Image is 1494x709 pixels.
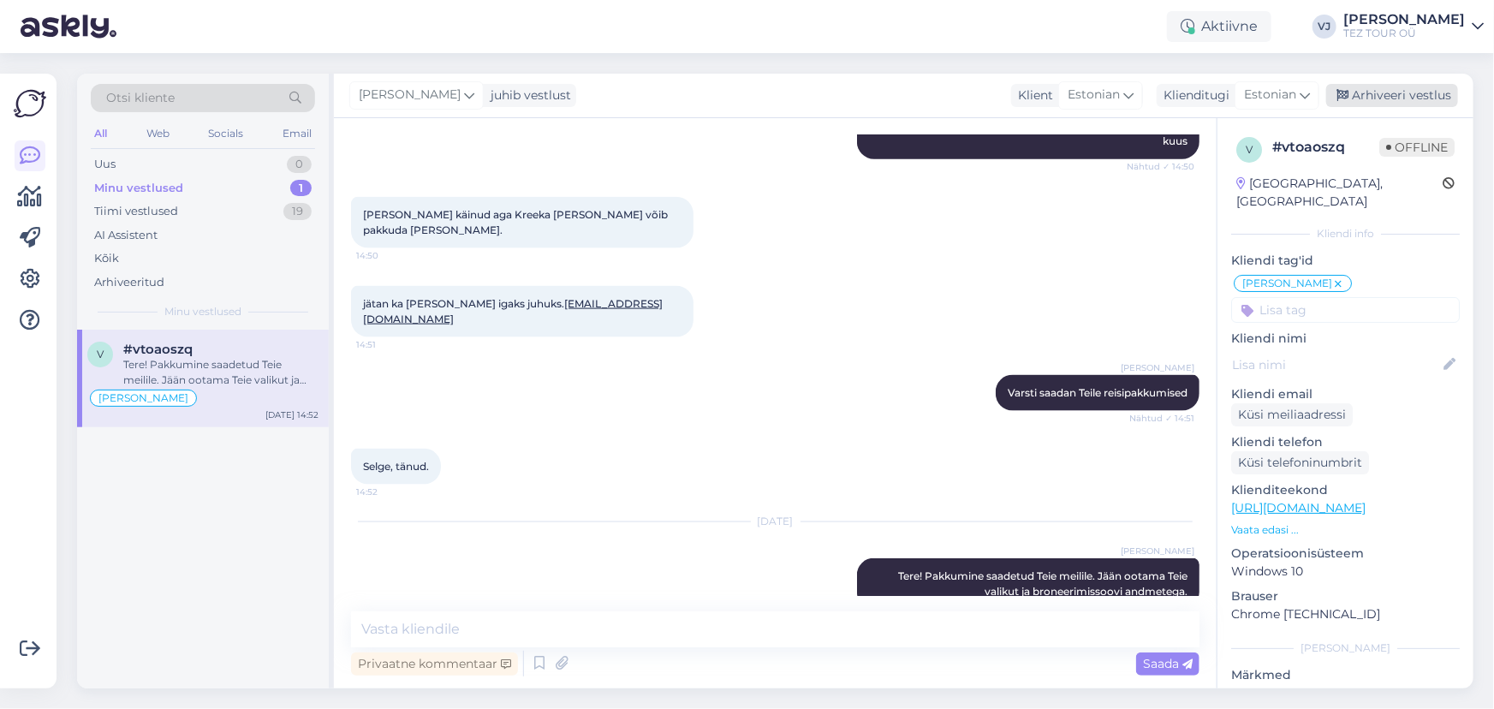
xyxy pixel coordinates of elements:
[363,208,670,236] span: [PERSON_NAME] käinud aga Kreeka [PERSON_NAME] võib pakkuda [PERSON_NAME].
[14,87,46,120] img: Askly Logo
[484,86,571,104] div: juhib vestlust
[1231,252,1460,270] p: Kliendi tag'id
[1231,666,1460,684] p: Märkmed
[1312,15,1336,39] div: VJ
[356,338,420,351] span: 14:51
[1157,86,1229,104] div: Klienditugi
[1343,27,1465,40] div: TEZ TOUR OÜ
[1167,11,1271,42] div: Aktiivne
[1231,545,1460,563] p: Operatsioonisüsteem
[1232,355,1440,374] input: Lisa nimi
[1231,451,1369,474] div: Küsi telefoninumbrit
[1343,13,1484,40] a: [PERSON_NAME]TEZ TOUR OÜ
[1326,84,1458,107] div: Arhiveeri vestlus
[1244,86,1296,104] span: Estonian
[1379,138,1455,157] span: Offline
[1121,545,1194,557] span: [PERSON_NAME]
[351,514,1199,529] div: [DATE]
[283,203,312,220] div: 19
[1231,403,1353,426] div: Küsi meiliaadressi
[94,203,178,220] div: Tiimi vestlused
[279,122,315,145] div: Email
[106,89,175,107] span: Otsi kliente
[1143,656,1193,671] span: Saada
[205,122,247,145] div: Socials
[1068,86,1120,104] span: Estonian
[1231,563,1460,581] p: Windows 10
[123,357,318,388] div: Tere! Pakkumine saadetud Teie meilile. Jään ootama Teie valikut ja broneerimissoovi andmetega.
[94,274,164,291] div: Arhiveeritud
[1011,86,1053,104] div: Klient
[1246,143,1253,156] span: v
[1231,500,1366,515] a: [URL][DOMAIN_NAME]
[1231,433,1460,451] p: Kliendi telefon
[97,348,104,360] span: v
[351,652,518,676] div: Privaatne kommentaar
[1008,386,1187,399] span: Varsti saadan Teile reisipakkumised
[1231,385,1460,403] p: Kliendi email
[123,342,193,357] span: #vtoaoszq
[94,227,158,244] div: AI Assistent
[363,460,429,473] span: Selge, tänud.
[94,180,183,197] div: Minu vestlused
[1231,330,1460,348] p: Kliendi nimi
[94,250,119,267] div: Kõik
[98,393,188,403] span: [PERSON_NAME]
[1343,13,1465,27] div: [PERSON_NAME]
[164,304,241,319] span: Minu vestlused
[1127,160,1194,173] span: Nähtud ✓ 14:50
[94,156,116,173] div: Uus
[356,486,420,498] span: 14:52
[1231,522,1460,538] p: Vaata edasi ...
[356,249,420,262] span: 14:50
[898,569,1190,598] span: Tere! Pakkumine saadetud Teie meilile. Jään ootama Teie valikut ja broneerimissoovi andmetega.
[359,86,461,104] span: [PERSON_NAME]
[287,156,312,173] div: 0
[1231,297,1460,323] input: Lisa tag
[1231,481,1460,499] p: Klienditeekond
[1236,175,1443,211] div: [GEOGRAPHIC_DATA], [GEOGRAPHIC_DATA]
[290,180,312,197] div: 1
[1242,278,1332,289] span: [PERSON_NAME]
[1231,226,1460,241] div: Kliendi info
[91,122,110,145] div: All
[143,122,173,145] div: Web
[1121,361,1194,374] span: [PERSON_NAME]
[265,408,318,421] div: [DATE] 14:52
[1231,605,1460,623] p: Chrome [TECHNICAL_ID]
[1231,640,1460,656] div: [PERSON_NAME]
[1272,137,1379,158] div: # vtoaoszq
[1129,412,1194,425] span: Nähtud ✓ 14:51
[1231,587,1460,605] p: Brauser
[363,297,663,325] span: jätan ka [PERSON_NAME] igaks juhuks.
